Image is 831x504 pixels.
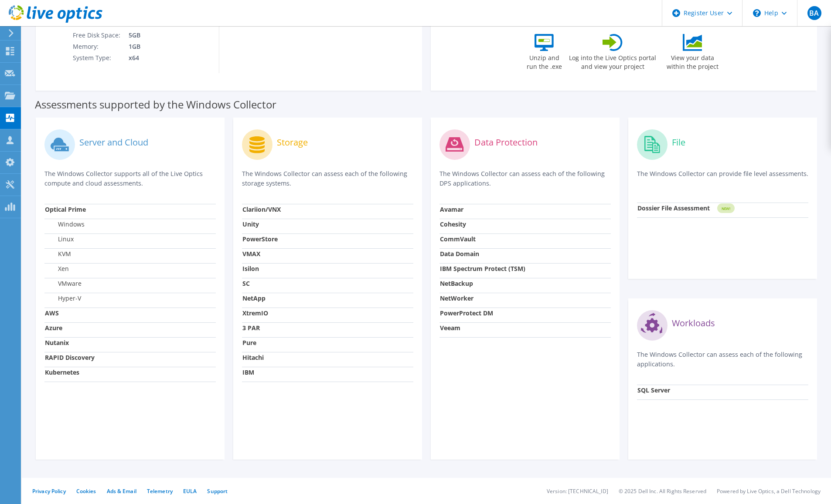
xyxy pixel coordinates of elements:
td: System Type: [72,52,122,64]
li: © 2025 Dell Inc. All Rights Reserved [619,487,706,495]
label: Unzip and run the .exe [524,51,564,71]
strong: Optical Prime [45,205,86,213]
svg: \n [753,9,761,17]
label: Log into the Live Optics portal and view your project [569,51,657,71]
strong: SQL Server [637,386,670,394]
strong: Unity [242,220,259,228]
a: EULA [183,487,197,495]
td: Memory: [72,41,122,52]
strong: Isilon [242,264,259,273]
strong: Kubernetes [45,368,79,376]
label: Hyper-V [45,294,81,303]
strong: NetApp [242,294,266,302]
strong: Veeam [440,324,460,332]
strong: CommVault [440,235,476,243]
p: The Windows Collector can assess each of the following storage systems. [242,169,413,188]
strong: AWS [45,309,59,317]
strong: Nutanix [45,338,69,347]
strong: Cohesity [440,220,466,228]
strong: Azure [45,324,62,332]
label: Assessments supported by the Windows Collector [35,100,276,109]
strong: NetBackup [440,279,473,288]
strong: Hitachi [242,353,264,362]
strong: IBM Spectrum Protect (TSM) [440,264,525,273]
label: VMware [45,279,82,288]
p: The Windows Collector can assess each of the following DPS applications. [439,169,611,188]
strong: VMAX [242,250,260,258]
a: Ads & Email [107,487,136,495]
label: View your data within the project [661,51,724,71]
label: Linux [45,235,74,244]
strong: PowerProtect DM [440,309,493,317]
td: 1GB [122,41,184,52]
li: Powered by Live Optics, a Dell Technology [717,487,821,495]
strong: RAPID Discovery [45,353,95,362]
label: KVM [45,250,71,258]
td: Free Disk Space: [72,30,122,41]
a: Cookies [76,487,96,495]
label: Data Protection [474,138,538,147]
strong: Data Domain [440,250,479,258]
label: File [672,138,685,147]
a: Support [207,487,228,495]
strong: Clariion/VNX [242,205,281,213]
label: Storage [277,138,308,147]
strong: Pure [242,338,256,347]
strong: PowerStore [242,235,278,243]
li: Version: [TECHNICAL_ID] [547,487,608,495]
label: Server and Cloud [79,138,148,147]
td: 5GB [122,30,184,41]
strong: Avamar [440,205,463,213]
p: The Windows Collector can provide file level assessments. [637,169,808,187]
a: Privacy Policy [32,487,66,495]
td: x64 [122,52,184,64]
strong: 3 PAR [242,324,260,332]
strong: SC [242,279,250,288]
span: BA [807,6,821,20]
strong: NetWorker [440,294,473,302]
strong: XtremIO [242,309,268,317]
label: Windows [45,220,85,229]
strong: Dossier File Assessment [637,204,710,212]
tspan: NEW! [722,206,730,211]
p: The Windows Collector supports all of the Live Optics compute and cloud assessments. [44,169,216,188]
a: Telemetry [147,487,173,495]
label: Xen [45,264,69,273]
p: The Windows Collector can assess each of the following applications. [637,350,808,369]
strong: IBM [242,368,254,376]
label: Workloads [672,319,715,328]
